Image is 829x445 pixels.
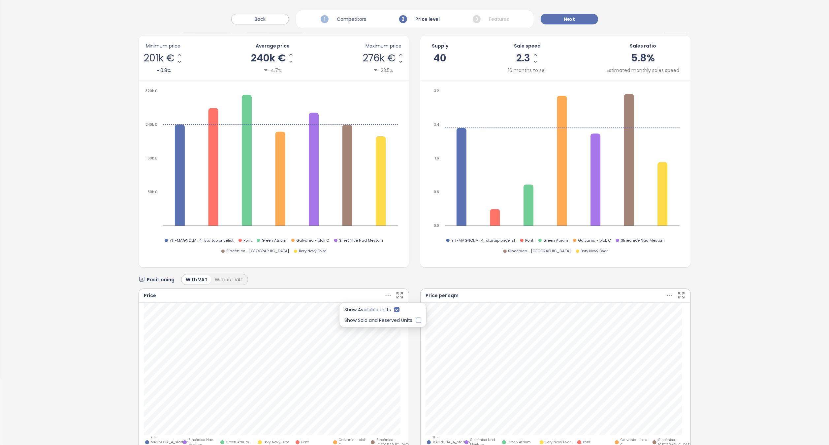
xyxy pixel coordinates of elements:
[508,440,531,445] span: Green Atrium
[399,15,407,23] span: 2
[578,238,611,244] span: Galvania - blok C
[301,440,309,445] span: Pont
[321,15,329,23] span: 1
[145,122,157,127] tspan: 240k €
[508,248,571,254] span: Slnečnice - [GEOGRAPHIC_DATA]
[426,292,459,299] div: Price per sqm
[514,42,541,50] span: Sale speed
[170,238,234,244] span: YIT-MAGNOLIA_4_startup pricelist
[607,67,679,74] span: Estimated monthly sales speed
[251,53,286,63] span: 240k €
[471,14,511,25] div: Features
[145,88,157,93] tspan: 320k €
[243,238,252,244] span: Pont
[176,51,183,58] button: Increase Min Price
[299,248,326,254] span: Bory Nový Dvor
[287,58,294,65] button: Decrease AVG Price
[287,51,294,58] button: Increase AVG Price
[373,67,393,74] div: -23.5%
[473,15,481,23] span: 3
[344,306,394,313] span: Show Available Units
[397,51,404,58] button: Increase Max Price
[366,42,401,50] span: Maximum price
[147,189,157,194] tspan: 80k €
[147,276,175,283] span: Positioning
[434,189,439,194] tspan: 0.8
[363,53,396,63] span: 276k €
[264,440,289,445] span: Bory Nový Dvor
[156,68,160,73] span: caret-up
[296,238,329,244] span: Galvania - blok C
[508,67,547,74] div: 16 months to sell
[264,68,268,73] span: caret-down
[451,238,515,244] span: YIT-MAGNOLIA_4_startup pricelist
[516,53,530,63] span: 2.3
[541,14,598,24] button: Next
[583,440,590,445] span: Pont
[434,122,439,127] tspan: 2.4
[146,42,180,50] span: Minimum price
[630,42,656,50] span: Sales ratio
[344,317,416,324] span: Show Sold and Reserved Units
[398,14,441,25] div: Price level
[433,51,446,65] span: 40
[156,67,171,74] div: 0.8%
[256,42,290,50] span: Average price
[319,14,368,25] div: Competitors
[581,248,608,254] span: Bory Nový Dvor
[144,292,156,299] div: Price
[532,58,539,65] button: Decrease Sale Speed - Monthly
[532,51,539,58] button: Increase Sale Speed - Monthly
[564,16,575,23] span: Next
[226,248,289,254] span: Slnečnice - [GEOGRAPHIC_DATA]
[264,67,282,74] div: -4.7%
[231,14,289,24] button: Back
[545,440,571,445] span: Bory Nový Dvor
[146,156,157,161] tspan: 160k €
[621,238,665,244] span: Slnečnice Nad Mestom
[631,51,655,65] span: 5.8%
[182,275,211,284] div: With VAT
[211,275,247,284] div: Without VAT
[525,238,533,244] span: Pont
[397,58,404,65] button: Decrease Max Price
[434,88,439,93] tspan: 3.2
[435,156,439,161] tspan: 1.6
[373,68,378,73] span: caret-down
[262,238,286,244] span: Green Atrium
[434,223,439,228] tspan: 0.0
[226,440,249,445] span: Green Atrium
[432,42,448,50] span: Supply
[176,58,183,65] button: Decrease Min Price
[339,238,383,244] span: Slnečnice Nad Mestom
[543,238,568,244] span: Green Atrium
[255,16,266,23] span: Back
[143,53,175,63] span: 201k €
